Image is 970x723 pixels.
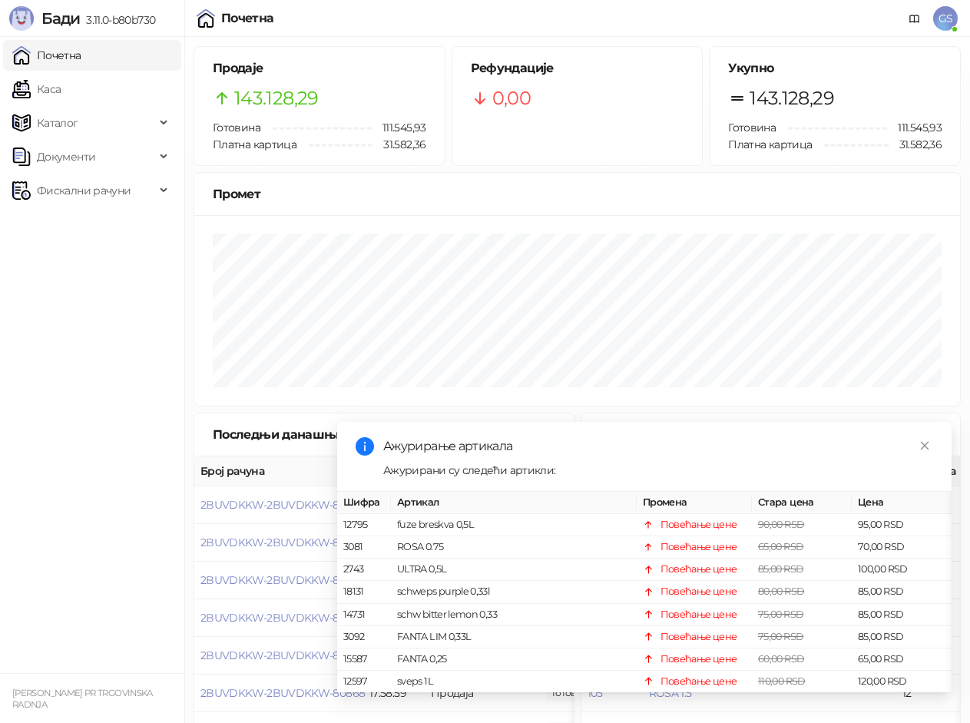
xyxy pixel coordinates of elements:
[660,629,737,645] div: Повећање цене
[660,562,737,577] div: Повећање цене
[758,541,803,552] span: 65,00 RSD
[391,581,637,603] td: schweps purple 0,33l
[213,121,260,134] span: Готовина
[37,108,78,138] span: Каталог
[213,59,426,78] h5: Продаје
[391,671,637,693] td: sveps 1L
[391,536,637,559] td: ROSA 0.75
[337,671,391,693] td: 12597
[372,119,426,136] span: 111.545,93
[750,84,834,113] span: 143.128,29
[213,138,296,151] span: Платна картица
[660,652,737,667] div: Повећање цене
[728,121,776,134] span: Готовина
[200,648,365,662] button: 2BUVDKKW-2BUVDKKW-80869
[492,84,531,113] span: 0,00
[337,604,391,626] td: 14731
[234,84,319,113] span: 143.128,29
[916,437,933,454] a: Close
[337,559,391,581] td: 2743
[337,581,391,603] td: 18131
[728,138,812,151] span: Платна картица
[660,584,737,599] div: Повећање цене
[200,686,365,700] button: 2BUVDKKW-2BUVDKKW-80868
[660,539,737,555] div: Повећање цене
[372,136,425,153] span: 31.582,36
[194,456,363,486] th: Број рачуна
[852,514,952,536] td: 95,00 RSD
[200,498,363,512] button: 2BUVDKKW-2BUVDKKW-80873
[391,626,637,648] td: FANTA LIM 0,33L
[660,517,737,532] div: Повећање цене
[391,514,637,536] td: fuze breskva 0,5L
[660,607,737,622] div: Повећање цене
[213,425,416,444] div: Последњи данашњи рачуни
[933,6,958,31] span: GS
[758,631,803,642] span: 75,00 RSD
[200,536,363,549] button: 2BUVDKKW-2BUVDKKW-80872
[758,653,804,665] span: 60,00 RSD
[758,519,804,530] span: 90,00 RSD
[12,74,61,104] a: Каса
[391,604,637,626] td: schw bitter lemon 0,33
[758,675,806,687] span: 110,00 RSD
[758,609,803,620] span: 75,00 RSD
[889,136,942,153] span: 31.582,36
[758,585,804,597] span: 80,00 RSD
[337,536,391,559] td: 3081
[852,559,952,581] td: 100,00 RSD
[471,59,684,78] h5: Рефундације
[887,119,942,136] span: 111.545,93
[200,611,364,625] button: 2BUVDKKW-2BUVDKKW-80870
[337,492,391,514] th: Шифра
[852,492,952,514] th: Цена
[337,648,391,671] td: 15587
[637,492,752,514] th: Промена
[391,648,637,671] td: FANTA 0,25
[852,604,952,626] td: 85,00 RSD
[728,59,942,78] h5: Укупно
[902,6,927,31] a: Документација
[852,581,952,603] td: 85,00 RSD
[37,141,95,172] span: Документи
[383,437,933,456] div: Ажурирање артикала
[852,671,952,693] td: 120,00 RSD
[852,536,952,559] td: 70,00 RSD
[919,440,930,451] span: close
[37,175,131,206] span: Фискални рачуни
[221,12,274,25] div: Почетна
[337,514,391,536] td: 12795
[852,626,952,648] td: 85,00 RSD
[391,559,637,581] td: ULTRA 0,5L
[9,6,34,31] img: Logo
[852,648,952,671] td: 65,00 RSD
[758,563,803,575] span: 85,00 RSD
[660,674,737,689] div: Повећање цене
[213,184,942,204] div: Промет
[12,40,81,71] a: Почетна
[383,462,933,479] div: Ажурирани су следећи артикли:
[752,492,852,514] th: Стара цена
[200,573,361,587] button: 2BUVDKKW-2BUVDKKW-80871
[12,688,153,710] small: [PERSON_NAME] PR TRGOVINSKA RADNJA
[337,626,391,648] td: 3092
[391,492,637,514] th: Артикал
[41,9,80,28] span: Бади
[356,437,374,456] span: info-circle
[80,13,155,27] span: 3.11.0-b80b730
